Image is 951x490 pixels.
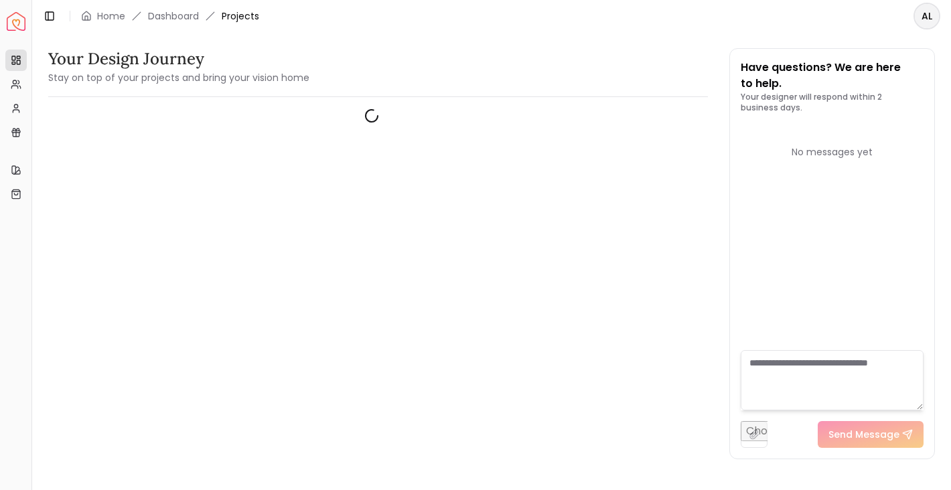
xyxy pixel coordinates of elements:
span: AL [915,4,939,28]
h3: Your Design Journey [48,48,309,70]
a: Spacejoy [7,12,25,31]
a: Dashboard [148,9,199,23]
div: No messages yet [741,145,924,159]
span: Projects [222,9,259,23]
button: AL [913,3,940,29]
img: Spacejoy Logo [7,12,25,31]
p: Your designer will respond within 2 business days. [741,92,924,113]
nav: breadcrumb [81,9,259,23]
small: Stay on top of your projects and bring your vision home [48,71,309,84]
p: Have questions? We are here to help. [741,60,924,92]
a: Home [97,9,125,23]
